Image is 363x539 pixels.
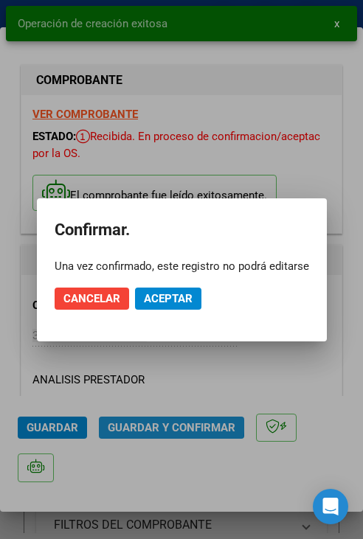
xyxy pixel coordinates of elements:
button: Aceptar [135,288,201,310]
span: Aceptar [144,292,193,305]
h2: Confirmar. [55,216,309,244]
div: Una vez confirmado, este registro no podrá editarse [55,259,309,274]
button: Cancelar [55,288,129,310]
div: Open Intercom Messenger [313,489,348,524]
span: Cancelar [63,292,120,305]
